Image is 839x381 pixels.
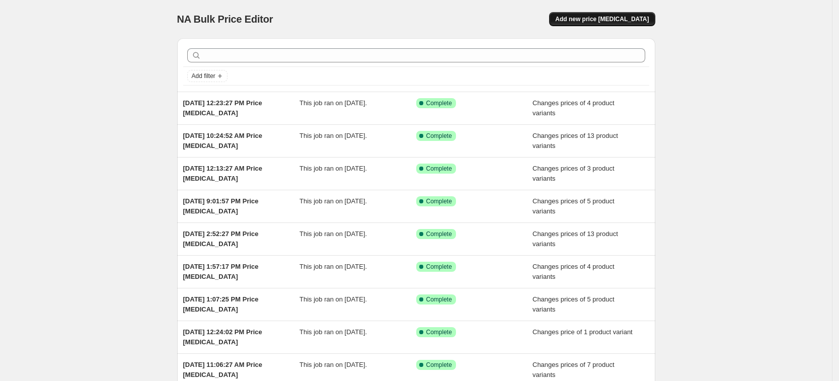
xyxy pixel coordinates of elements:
[183,165,263,182] span: [DATE] 12:13:27 AM Price [MEDICAL_DATA]
[426,263,452,271] span: Complete
[183,263,259,280] span: [DATE] 1:57:17 PM Price [MEDICAL_DATA]
[532,328,633,336] span: Changes price of 1 product variant
[192,72,215,80] span: Add filter
[426,197,452,205] span: Complete
[555,15,649,23] span: Add new price [MEDICAL_DATA]
[426,295,452,303] span: Complete
[177,14,273,25] span: NA Bulk Price Editor
[299,263,367,270] span: This job ran on [DATE].
[299,295,367,303] span: This job ran on [DATE].
[183,99,262,117] span: [DATE] 12:23:27 PM Price [MEDICAL_DATA]
[299,361,367,368] span: This job ran on [DATE].
[549,12,655,26] button: Add new price [MEDICAL_DATA]
[426,230,452,238] span: Complete
[183,132,263,149] span: [DATE] 10:24:52 AM Price [MEDICAL_DATA]
[183,230,259,248] span: [DATE] 2:52:27 PM Price [MEDICAL_DATA]
[183,295,259,313] span: [DATE] 1:07:25 PM Price [MEDICAL_DATA]
[426,361,452,369] span: Complete
[426,99,452,107] span: Complete
[426,328,452,336] span: Complete
[187,70,227,82] button: Add filter
[532,132,618,149] span: Changes prices of 13 product variants
[183,328,262,346] span: [DATE] 12:24:02 PM Price [MEDICAL_DATA]
[299,230,367,238] span: This job ran on [DATE].
[532,230,618,248] span: Changes prices of 13 product variants
[183,361,263,378] span: [DATE] 11:06:27 AM Price [MEDICAL_DATA]
[532,263,615,280] span: Changes prices of 4 product variants
[299,132,367,139] span: This job ran on [DATE].
[299,328,367,336] span: This job ran on [DATE].
[426,165,452,173] span: Complete
[532,361,615,378] span: Changes prices of 7 product variants
[532,197,615,215] span: Changes prices of 5 product variants
[299,99,367,107] span: This job ran on [DATE].
[299,197,367,205] span: This job ran on [DATE].
[183,197,259,215] span: [DATE] 9:01:57 PM Price [MEDICAL_DATA]
[532,99,615,117] span: Changes prices of 4 product variants
[426,132,452,140] span: Complete
[299,165,367,172] span: This job ran on [DATE].
[532,165,615,182] span: Changes prices of 3 product variants
[532,295,615,313] span: Changes prices of 5 product variants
